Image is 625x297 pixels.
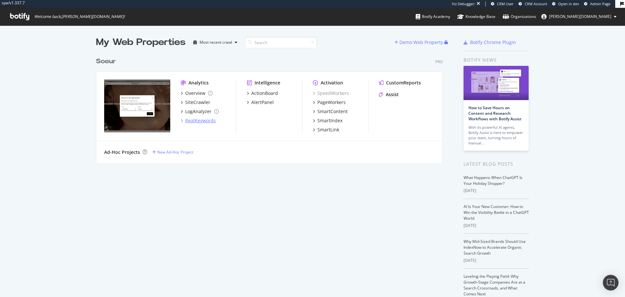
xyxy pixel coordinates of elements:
[435,59,443,65] div: Pro
[519,1,547,7] a: CRM Account
[536,11,622,22] button: [PERSON_NAME][DOMAIN_NAME]
[313,90,349,97] a: SpeedWorkers
[395,39,444,45] a: Demo Web Property
[503,13,536,20] div: Organizations
[96,36,186,49] div: My Web Properties
[185,99,210,106] div: SiteCrawler
[185,108,212,115] div: LogAnalyzer
[497,1,514,6] span: CRM User
[188,80,209,86] div: Analytics
[157,149,193,155] div: New Ad-Hoc Project
[317,99,346,106] div: PageWorkers
[247,99,274,106] a: AlertPanel
[251,99,274,106] div: AlertPanel
[464,160,529,168] div: Latest Blog Posts
[468,125,524,146] div: With its powerful AI agents, Botify Assist is here to empower your team, turning hours of manual…
[104,80,170,132] img: soeur.fr
[464,56,529,64] div: Botify news
[104,149,140,156] div: Ad-Hoc Projects
[464,258,529,263] div: [DATE]
[386,80,421,86] div: CustomReports
[468,105,521,122] a: How to Save Hours on Content and Research Workflows with Botify Assist
[200,40,232,44] div: Most recent crawl
[185,90,205,97] div: Overview
[313,126,339,133] a: SmartLink
[503,8,536,25] a: Organizations
[317,108,348,115] div: SmartContent
[464,239,526,256] a: Why Mid-Sized Brands Should Use IndexNow to Accelerate Organic Search Growth
[152,149,193,155] a: New Ad-Hoc Project
[552,1,579,7] a: Open in dev
[317,126,339,133] div: SmartLink
[379,80,421,86] a: CustomReports
[96,57,118,66] a: Soeur
[313,99,346,106] a: PageWorkers
[313,108,348,115] a: SmartContent
[321,80,343,86] div: Activation
[470,39,516,46] div: Botify Chrome Plugin
[181,117,216,124] a: RealKeywords
[395,37,444,48] button: Demo Web Property
[185,117,216,124] div: RealKeywords
[181,108,219,115] a: LogAnalyzer
[491,1,514,7] a: CRM User
[464,66,529,100] img: How to Save Hours on Content and Research Workflows with Botify Assist
[464,188,529,194] div: [DATE]
[457,13,495,20] div: Knowledge Base
[181,99,210,106] a: SiteCrawler
[96,57,116,66] div: Soeur
[558,1,579,6] span: Open in dev
[416,13,450,20] div: Botify Academy
[584,1,610,7] a: Admin Page
[191,37,240,48] button: Most recent crawl
[247,90,278,97] a: ActionBoard
[416,8,450,25] a: Botify Academy
[464,223,529,229] div: [DATE]
[590,1,610,6] span: Admin Page
[457,8,495,25] a: Knowledge Base
[255,80,280,86] div: Intelligence
[464,274,525,297] a: Leveling the Playing Field: Why Growth-Stage Companies Are at a Search Crossroads, and What Comes...
[251,90,278,97] div: ActionBoard
[549,14,611,19] span: jenny.ren
[245,37,317,48] input: Search
[464,175,522,186] a: What Happens When ChatGPT Is Your Holiday Shopper?
[464,39,516,46] a: Botify Chrome Plugin
[525,1,547,6] span: CRM Account
[452,1,475,7] div: Viz Debugger:
[34,14,125,19] span: Welcome back, [PERSON_NAME][DOMAIN_NAME] !
[313,117,342,124] a: SmartIndex
[464,204,529,221] a: AI Is Your New Customer: How to Win the Visibility Battle in a ChatGPT World
[379,91,399,98] a: Assist
[317,117,342,124] div: SmartIndex
[181,90,213,97] a: Overview
[603,275,618,290] div: Open Intercom Messenger
[96,49,448,163] div: grid
[399,39,443,46] div: Demo Web Property
[386,91,399,98] div: Assist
